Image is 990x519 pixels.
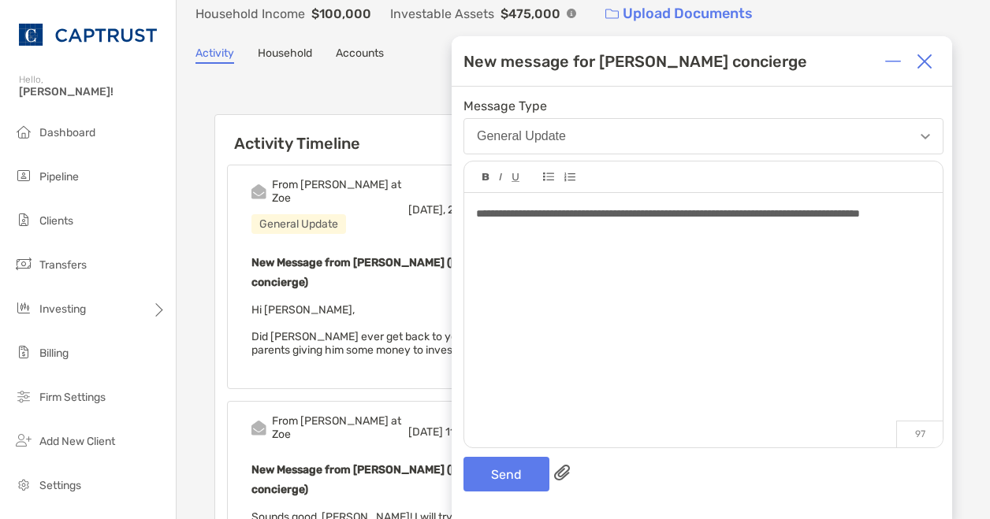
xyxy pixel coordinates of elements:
div: General Update [477,129,566,143]
img: Editor control icon [499,173,502,181]
span: 11:38 AM ED [445,425,506,439]
b: New Message from [PERSON_NAME] ([PERSON_NAME] concierge) [251,463,542,496]
span: Message Type [463,98,943,113]
span: [DATE], [408,203,445,217]
img: add_new_client icon [14,431,33,450]
img: dashboard icon [14,122,33,141]
img: Editor control icon [482,173,489,181]
button: Send [463,457,549,491]
a: Activity [195,46,234,64]
p: $100,000 [311,4,371,24]
div: New message for [PERSON_NAME] concierge [463,52,807,71]
div: From [PERSON_NAME] at Zoe [272,414,408,441]
img: clients icon [14,210,33,229]
p: Household Income [195,4,305,24]
b: New Message from [PERSON_NAME] ([PERSON_NAME] concierge) [251,256,542,289]
p: 97 [896,421,943,447]
img: billing icon [14,343,33,361]
button: General Update [463,118,943,154]
span: [PERSON_NAME]! [19,85,166,98]
span: Add New Client [39,435,115,448]
img: Open dropdown arrow [921,134,930,139]
img: button icon [605,9,619,20]
span: Billing [39,347,69,360]
img: Editor control icon [543,172,554,181]
p: Investable Assets [390,4,494,24]
img: firm-settings icon [14,387,33,406]
span: Investing [39,302,86,316]
span: Pipeline [39,170,79,184]
span: Firm Settings [39,391,106,404]
span: [DATE] [408,425,443,439]
img: Event icon [251,184,266,199]
img: Close [917,54,932,69]
div: From [PERSON_NAME] at Zoe [272,178,408,205]
span: Clients [39,214,73,228]
h6: Activity Timeline [215,115,605,153]
img: Event icon [251,421,266,436]
img: investing icon [14,298,33,317]
span: Hi [PERSON_NAME], Did [PERSON_NAME] ever get back to you on the idea of his parents giving him so... [251,303,552,357]
img: Expand or collapse [885,54,901,69]
img: Editor control icon [512,173,519,182]
span: Transfers [39,258,87,272]
span: 2:04 PM ED [448,203,506,217]
p: $475,000 [501,4,560,24]
img: pipeline icon [14,166,33,185]
a: Accounts [336,46,384,64]
span: Dashboard [39,126,95,139]
span: Settings [39,479,81,492]
img: transfers icon [14,254,33,273]
div: General Update [251,214,346,234]
img: Editor control icon [564,172,575,182]
a: Household [258,46,312,64]
img: Info Icon [567,9,576,18]
img: settings icon [14,475,33,494]
img: CAPTRUST Logo [19,6,157,63]
img: paperclip attachments [554,465,570,480]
